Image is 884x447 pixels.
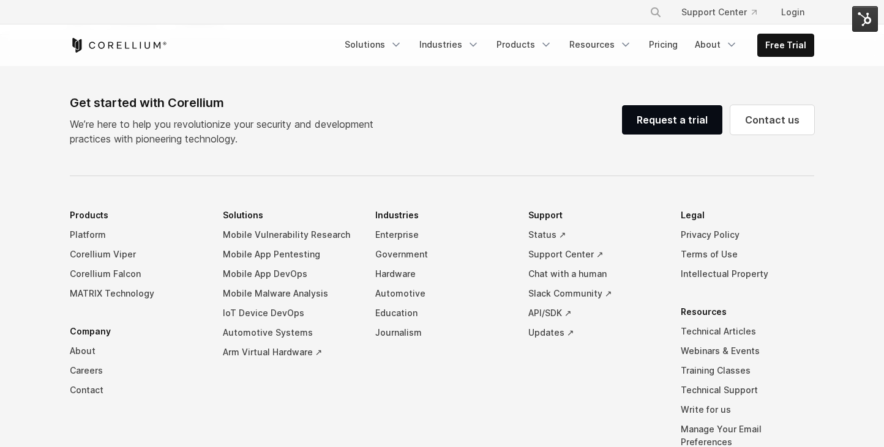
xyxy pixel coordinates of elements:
a: About [70,341,203,361]
a: Slack Community ↗ [528,284,662,303]
a: Mobile App Pentesting [223,245,356,264]
a: Privacy Policy [681,225,814,245]
a: Status ↗ [528,225,662,245]
img: HubSpot Tools Menu Toggle [852,6,878,32]
a: IoT Device DevOps [223,303,356,323]
a: Pricing [642,34,685,56]
a: Support Center [672,1,766,23]
div: Navigation Menu [635,1,814,23]
a: Careers [70,361,203,380]
a: Enterprise [375,225,509,245]
p: We’re here to help you revolutionize your security and development practices with pioneering tech... [70,117,383,146]
a: Mobile App DevOps [223,264,356,284]
a: Automotive [375,284,509,303]
a: Contact [70,380,203,400]
a: Products [489,34,560,56]
a: Login [771,1,814,23]
a: Write for us [681,400,814,419]
div: Get started with Corellium [70,94,383,112]
a: Government [375,245,509,264]
a: Corellium Falcon [70,264,203,284]
a: Terms of Use [681,245,814,264]
a: Mobile Malware Analysis [223,284,356,303]
div: Navigation Menu [337,34,814,57]
a: Training Classes [681,361,814,380]
a: Chat with a human [528,264,662,284]
a: Technical Support [681,380,814,400]
a: Industries [412,34,487,56]
a: Intellectual Property [681,264,814,284]
a: Webinars & Events [681,341,814,361]
a: Resources [562,34,639,56]
a: Corellium Viper [70,245,203,264]
a: About [687,34,745,56]
a: Updates ↗ [528,323,662,342]
a: Education [375,303,509,323]
a: Solutions [337,34,410,56]
a: Corellium Home [70,38,167,53]
a: Journalism [375,323,509,342]
a: Support Center ↗ [528,245,662,264]
a: Automotive Systems [223,323,356,342]
a: Mobile Vulnerability Research [223,225,356,245]
a: Contact us [730,105,814,135]
button: Search [645,1,667,23]
a: Free Trial [758,34,814,56]
a: MATRIX Technology [70,284,203,303]
a: Platform [70,225,203,245]
a: Request a trial [622,105,722,135]
a: API/SDK ↗ [528,303,662,323]
a: Arm Virtual Hardware ↗ [223,342,356,362]
a: Technical Articles [681,322,814,341]
a: Hardware [375,264,509,284]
